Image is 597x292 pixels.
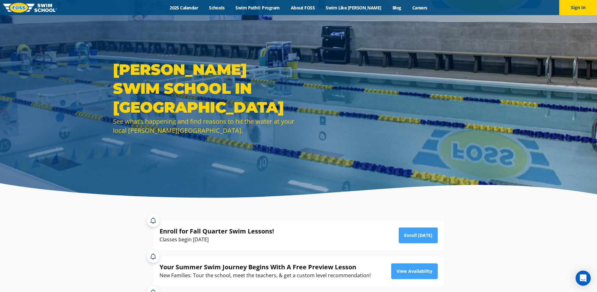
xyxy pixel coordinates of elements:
div: Classes begin [DATE] [160,235,274,244]
div: Open Intercom Messenger [576,271,591,286]
h1: [PERSON_NAME] Swim School in [GEOGRAPHIC_DATA] [113,60,296,117]
a: 2025 Calendar [164,5,204,11]
div: New Families: Tour the school, meet the teachers, & get a custom level recommendation! [160,271,371,280]
a: Schools [204,5,230,11]
div: Your Summer Swim Journey Begins With A Free Preview Lesson [160,263,371,271]
a: Swim Like [PERSON_NAME] [320,5,387,11]
a: Careers [407,5,433,11]
a: About FOSS [285,5,320,11]
a: Enroll [DATE] [399,227,438,243]
a: View Availability [391,263,438,279]
div: Enroll for Fall Quarter Swim Lessons! [160,227,274,235]
div: See what’s happening and find reasons to hit the water at your local [PERSON_NAME][GEOGRAPHIC_DATA]. [113,117,296,135]
a: Blog [387,5,407,11]
a: Swim Path® Program [230,5,285,11]
img: FOSS Swim School Logo [3,3,57,13]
